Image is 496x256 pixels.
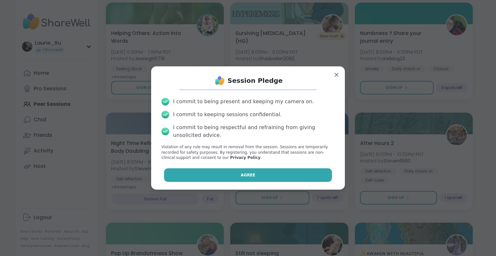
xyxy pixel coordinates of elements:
[173,98,314,106] div: I commit to being present and keeping my camera on.
[241,172,255,178] span: Agree
[164,168,332,182] button: Agree
[173,124,335,139] div: I commit to being respectful and refraining from giving unsolicited advice.
[161,144,335,161] p: Violation of any rule may result in removal from the session. Sessions are temporarily recorded f...
[213,74,226,87] img: ShareWell Logo
[228,76,283,85] h1: Session Pledge
[230,155,260,160] a: Privacy Policy
[173,111,282,118] div: I commit to keeping sessions confidential.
